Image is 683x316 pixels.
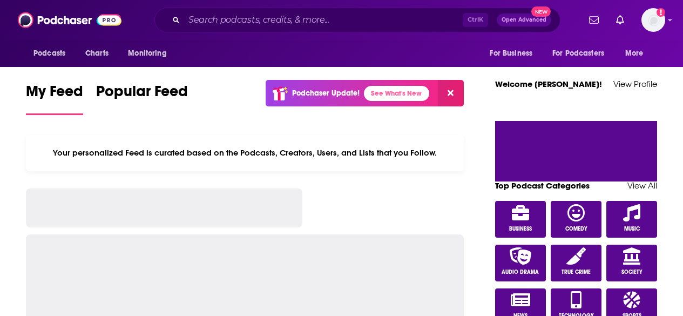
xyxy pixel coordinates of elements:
svg: Add a profile image [657,8,665,17]
button: open menu [545,43,620,64]
span: For Podcasters [552,46,604,61]
input: Search podcasts, credits, & more... [184,11,463,29]
span: True Crime [562,269,591,275]
a: Business [495,201,546,238]
span: My Feed [26,82,83,107]
button: open menu [482,43,546,64]
a: Welcome [PERSON_NAME]! [495,79,602,89]
a: True Crime [551,245,601,281]
a: Show notifications dropdown [585,11,603,29]
a: View All [627,180,657,191]
div: Your personalized Feed is curated based on the Podcasts, Creators, Users, and Lists that you Follow. [26,135,464,171]
p: Podchaser Update! [292,89,360,98]
span: Monitoring [128,46,166,61]
span: More [625,46,644,61]
a: Charts [78,43,115,64]
span: Popular Feed [96,82,188,107]
button: open menu [120,43,180,64]
button: open menu [26,43,79,64]
a: Top Podcast Categories [495,180,590,191]
span: Ctrl K [463,13,488,27]
span: New [531,6,551,17]
a: View Profile [613,79,657,89]
a: See What's New [364,86,429,101]
span: Audio Drama [502,269,539,275]
button: open menu [618,43,657,64]
span: For Business [490,46,532,61]
div: Search podcasts, credits, & more... [154,8,560,32]
img: Podchaser - Follow, Share and Rate Podcasts [18,10,121,30]
span: Open Advanced [502,17,546,23]
button: Show profile menu [641,8,665,32]
button: Open AdvancedNew [497,14,551,26]
a: Music [606,201,657,238]
span: Music [624,226,640,232]
a: Popular Feed [96,82,188,115]
span: Business [509,226,532,232]
span: Charts [85,46,109,61]
a: Audio Drama [495,245,546,281]
a: Show notifications dropdown [612,11,628,29]
a: My Feed [26,82,83,115]
span: Logged in as mcastricone [641,8,665,32]
span: Podcasts [33,46,65,61]
a: Comedy [551,201,601,238]
a: Society [606,245,657,281]
span: Society [621,269,643,275]
img: User Profile [641,8,665,32]
span: Comedy [565,226,587,232]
